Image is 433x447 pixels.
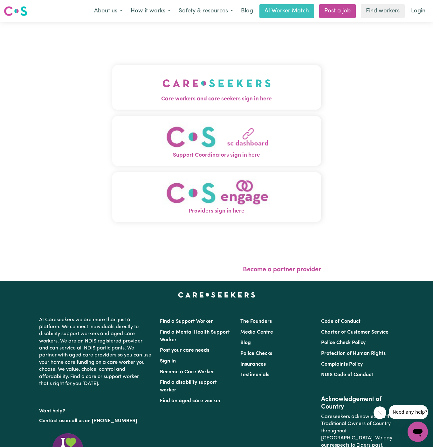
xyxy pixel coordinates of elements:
[160,359,176,364] a: Sign In
[160,369,214,375] a: Become a Care Worker
[39,415,152,427] p: or
[112,95,321,103] span: Care workers and care seekers sign in here
[407,4,429,18] a: Login
[408,422,428,442] iframe: Button to launch messaging window
[321,351,386,356] a: Protection of Human Rights
[240,362,266,367] a: Insurances
[4,5,27,17] img: Careseekers logo
[112,65,321,110] button: Care workers and care seekers sign in here
[178,292,255,297] a: Careseekers home page
[39,405,152,415] p: Want help?
[259,4,314,18] a: AI Worker Match
[39,314,152,390] p: At Careseekers we are more than just a platform. We connect individuals directly to disability su...
[127,4,175,18] button: How it works
[160,348,209,353] a: Post your care needs
[321,340,366,345] a: Police Check Policy
[240,372,269,377] a: Testimonials
[112,151,321,159] span: Support Coordinators sign in here
[237,4,257,18] a: Blog
[160,380,217,393] a: Find a disability support worker
[112,207,321,215] span: Providers sign in here
[374,406,386,419] iframe: Close message
[160,330,230,342] a: Find a Mental Health Support Worker
[112,116,321,166] button: Support Coordinators sign in here
[112,172,321,222] button: Providers sign in here
[240,330,273,335] a: Media Centre
[240,351,272,356] a: Police Checks
[243,267,321,273] a: Become a partner provider
[389,405,428,419] iframe: Message from company
[319,4,356,18] a: Post a job
[175,4,237,18] button: Safety & resources
[321,330,388,335] a: Charter of Customer Service
[240,340,251,345] a: Blog
[4,4,27,18] a: Careseekers logo
[321,362,363,367] a: Complaints Policy
[160,319,213,324] a: Find a Support Worker
[90,4,127,18] button: About us
[321,372,373,377] a: NDIS Code of Conduct
[240,319,272,324] a: The Founders
[321,396,394,411] h2: Acknowledgement of Country
[321,319,361,324] a: Code of Conduct
[39,418,64,423] a: Contact us
[160,398,221,403] a: Find an aged care worker
[69,418,137,423] a: call us on [PHONE_NUMBER]
[361,4,405,18] a: Find workers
